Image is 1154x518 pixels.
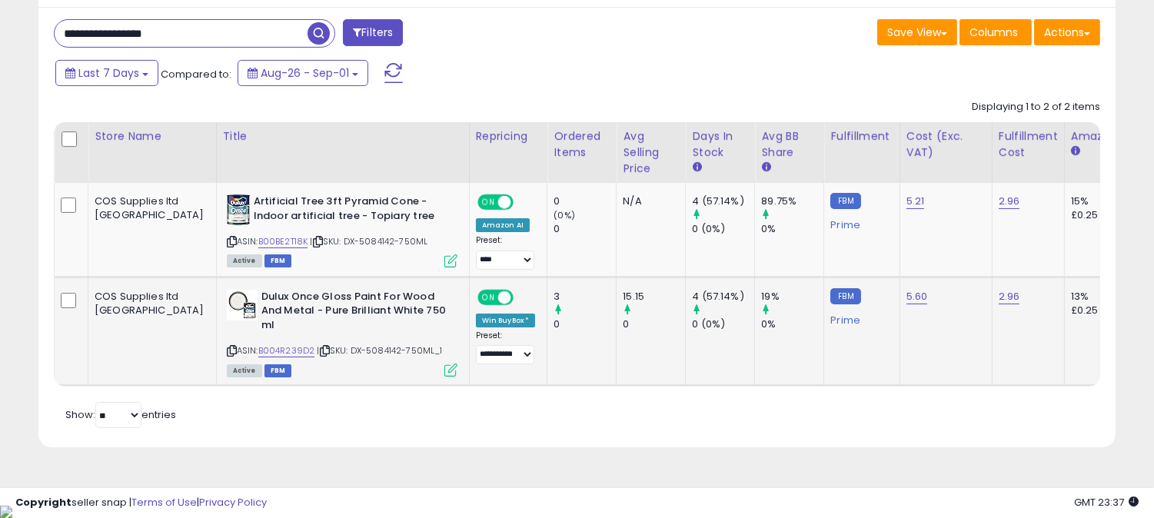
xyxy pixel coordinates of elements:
[510,196,535,209] span: OFF
[692,128,748,161] div: Days In Stock
[1074,495,1139,510] span: 2025-09-9 23:37 GMT
[227,194,457,266] div: ASIN:
[999,289,1020,304] a: 2.96
[238,60,368,86] button: Aug-26 - Sep-01
[830,128,893,144] div: Fulfillment
[761,161,770,174] small: Avg BB Share.
[55,60,158,86] button: Last 7 Days
[623,290,685,304] div: 15.15
[623,317,685,331] div: 0
[692,290,754,304] div: 4 (57.14%)
[761,290,823,304] div: 19%
[479,291,498,304] span: ON
[623,194,673,208] div: N/A
[476,128,541,144] div: Repricing
[264,254,292,267] span: FBM
[761,317,823,331] div: 0%
[227,194,250,225] img: 51IjUsouZNL._SL40_.jpg
[310,235,427,247] span: | SKU: DX-5084142-750ML
[161,67,231,81] span: Compared to:
[554,128,610,161] div: Ordered Items
[227,290,457,375] div: ASIN:
[479,196,498,209] span: ON
[877,19,957,45] button: Save View
[227,364,262,377] span: All listings currently available for purchase on Amazon
[692,194,754,208] div: 4 (57.14%)
[761,194,823,208] div: 89.75%
[258,235,308,248] a: B00BE2T18K
[830,308,887,327] div: Prime
[476,314,536,327] div: Win BuyBox *
[476,218,530,232] div: Amazon AI
[343,19,403,46] button: Filters
[131,495,197,510] a: Terms of Use
[1034,19,1100,45] button: Actions
[830,213,887,231] div: Prime
[761,222,823,236] div: 0%
[972,100,1100,115] div: Displaying 1 to 2 of 2 items
[761,128,817,161] div: Avg BB Share
[554,209,575,221] small: (0%)
[830,288,860,304] small: FBM
[692,222,754,236] div: 0 (0%)
[199,495,267,510] a: Privacy Policy
[261,290,448,337] b: Dulux Once Gloss Paint For Wood And Metal - Pure Brilliant White 750 ml
[95,194,205,222] div: COS Supplies ltd [GEOGRAPHIC_DATA]
[15,496,267,510] div: seller snap | |
[959,19,1032,45] button: Columns
[692,161,701,174] small: Days In Stock.
[65,407,176,422] span: Show: entries
[510,291,535,304] span: OFF
[223,128,463,144] div: Title
[554,290,616,304] div: 3
[95,290,205,317] div: COS Supplies ltd [GEOGRAPHIC_DATA]
[78,65,139,81] span: Last 7 Days
[554,222,616,236] div: 0
[258,344,315,357] a: B004R239D2
[692,317,754,331] div: 0 (0%)
[969,25,1018,40] span: Columns
[999,128,1058,161] div: Fulfillment Cost
[227,254,262,267] span: All listings currently available for purchase on Amazon
[999,194,1020,209] a: 2.96
[906,289,928,304] a: 5.60
[317,344,442,357] span: | SKU: DX-5084142-750ML_1
[623,128,679,177] div: Avg Selling Price
[15,495,72,510] strong: Copyright
[554,317,616,331] div: 0
[261,65,349,81] span: Aug-26 - Sep-01
[227,290,258,320] img: 41rO9hzlGbL._SL40_.jpg
[906,194,925,209] a: 5.21
[264,364,292,377] span: FBM
[476,330,536,365] div: Preset:
[554,194,616,208] div: 0
[476,235,536,270] div: Preset:
[95,128,210,144] div: Store Name
[906,128,986,161] div: Cost (Exc. VAT)
[830,193,860,209] small: FBM
[254,194,441,227] b: Artificial Tree 3ft Pyramid Cone - Indoor artificial tree - Topiary tree
[1071,144,1080,158] small: Amazon Fees.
